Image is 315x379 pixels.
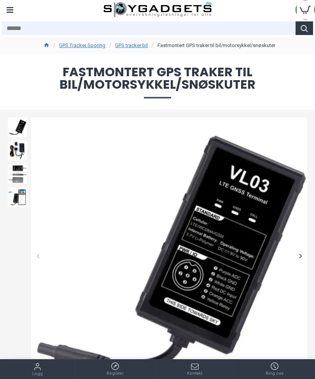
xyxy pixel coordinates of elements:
a: Register [75,360,155,379]
img: Fastmontert GPS traker for kjøretøy [8,118,27,137]
a: GPS Tracker Sporing [59,42,105,49]
a: Kontakt [156,360,234,379]
img: Fastmontert GPS traker for kjøretøy [8,188,27,207]
span: Fastmontert GPS traker til bil/motorsykkel/snøskuter [8,66,307,98]
a: Ring oss [234,360,315,379]
span: Register [107,370,124,377]
span: Kontakt [187,370,202,377]
span: Logg [32,371,43,377]
a: GPS tracker bil [115,42,148,49]
img: SpyGadgets.no [103,2,212,18]
img: Fastmontert GPS traker for kjøretøy [8,164,27,184]
span: Ring oss [266,370,283,377]
img: Fastmontert GPS traker for kjøretøy [8,141,27,160]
